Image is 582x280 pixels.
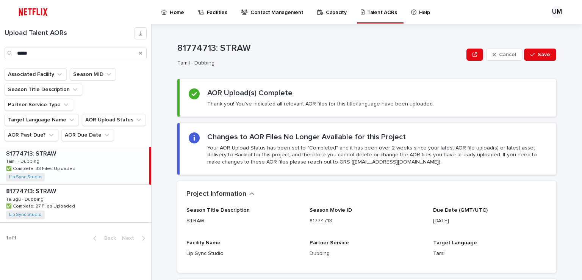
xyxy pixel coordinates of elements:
p: [DATE] [433,217,547,225]
button: Associated Facility [5,68,67,80]
span: Due Date (GMT/UTC) [433,208,488,213]
button: AOR Due Date [61,129,114,141]
input: Search [5,47,147,59]
button: Season MID [70,68,116,80]
span: Save [538,52,550,57]
p: 81774713: STRAW [6,149,58,157]
span: Facility Name [186,240,221,245]
button: Cancel [486,49,523,61]
span: Next [122,236,139,241]
button: AOR Past Due? [5,129,58,141]
span: Back [100,236,116,241]
h2: Changes to AOR Files No Longer Available for this Project [207,132,406,142]
button: Season Title Description [5,83,82,96]
p: STRAW [186,217,300,225]
span: Season Title Description [186,208,250,213]
a: Lip Sync Studio [9,212,42,217]
span: Target Language [433,240,477,245]
h1: Upload Talent AORs [5,29,135,38]
p: Tamil [433,250,547,258]
p: Your AOR Upload Status has been set to "Completed" and it has been over 2 weeks since your latest... [207,145,547,165]
div: UM [551,6,563,18]
p: Tamil - Dubbing [177,60,460,66]
h2: AOR Upload(s) Complete [207,88,293,98]
p: ✅ Complete: 33 Files Uploaded [6,165,77,171]
span: Cancel [499,52,516,57]
span: Partner Service [310,240,349,245]
button: Project Information [186,190,255,198]
p: ✅ Complete: 27 Files Uploaded [6,202,77,209]
p: Tamil - Dubbing [6,157,41,164]
button: Partner Service Type [5,99,73,111]
p: Telugu - Dubbing [6,195,45,202]
p: Thank you! You've indicated all relevant AOR files for this title/language have been uploaded. [207,101,434,107]
p: Lip Sync Studio [186,250,300,258]
p: 81774713: STRAW [6,186,58,195]
a: Lip Sync Studio [9,175,42,180]
p: Dubbing [310,250,424,258]
p: 81774713 [310,217,424,225]
button: Back [87,235,119,242]
button: Target Language Name [5,114,79,126]
p: 81774713: STRAW [177,43,463,54]
button: Next [119,235,151,242]
button: AOR Upload Status [82,114,146,126]
img: ifQbXi3ZQGMSEF7WDB7W [15,5,51,20]
button: Save [524,49,556,61]
span: Season Movie ID [310,208,352,213]
h2: Project Information [186,190,246,198]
